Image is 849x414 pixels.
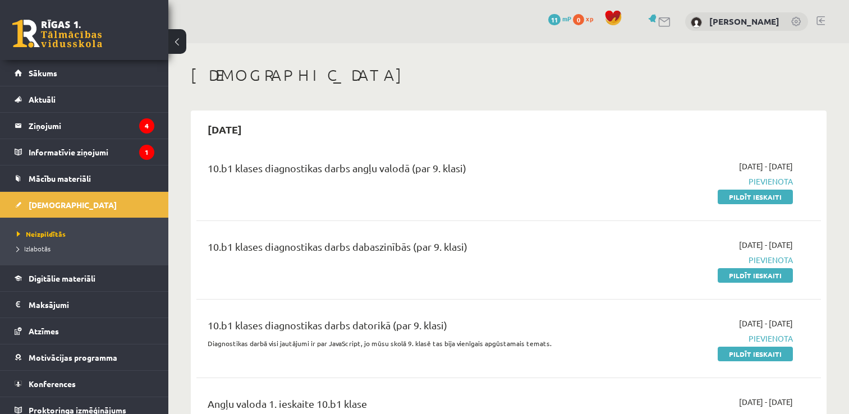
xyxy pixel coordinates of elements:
span: Pievienota [609,176,793,187]
a: Mācību materiāli [15,165,154,191]
span: Motivācijas programma [29,352,117,362]
a: [DEMOGRAPHIC_DATA] [15,192,154,218]
span: Neizpildītās [17,229,66,238]
span: 11 [548,14,561,25]
a: Neizpildītās [17,229,157,239]
img: Andris Anžans [691,17,702,28]
a: Ziņojumi4 [15,113,154,139]
a: Informatīvie ziņojumi1 [15,139,154,165]
a: 11 mP [548,14,571,23]
div: 10.b1 klases diagnostikas darbs dabaszinībās (par 9. klasi) [208,239,592,260]
a: Rīgas 1. Tālmācības vidusskola [12,20,102,48]
span: [DEMOGRAPHIC_DATA] [29,200,117,210]
div: 10.b1 klases diagnostikas darbs datorikā (par 9. klasi) [208,318,592,338]
span: [DATE] - [DATE] [739,239,793,251]
p: Diagnostikas darbā visi jautājumi ir par JavaScript, jo mūsu skolā 9. klasē tas bija vienīgais ap... [208,338,592,348]
legend: Ziņojumi [29,113,154,139]
span: [DATE] - [DATE] [739,318,793,329]
a: Izlabotās [17,243,157,254]
a: Aktuāli [15,86,154,112]
h2: [DATE] [196,116,253,142]
span: Pievienota [609,254,793,266]
span: 0 [573,14,584,25]
span: Sākums [29,68,57,78]
i: 4 [139,118,154,134]
a: [PERSON_NAME] [709,16,779,27]
span: Mācību materiāli [29,173,91,183]
span: xp [586,14,593,23]
a: Konferences [15,371,154,397]
a: Motivācijas programma [15,344,154,370]
legend: Informatīvie ziņojumi [29,139,154,165]
span: Aktuāli [29,94,56,104]
legend: Maksājumi [29,292,154,318]
a: 0 xp [573,14,599,23]
span: [DATE] - [DATE] [739,160,793,172]
a: Pildīt ieskaiti [718,268,793,283]
div: 10.b1 klases diagnostikas darbs angļu valodā (par 9. klasi) [208,160,592,181]
a: Pildīt ieskaiti [718,190,793,204]
a: Atzīmes [15,318,154,344]
span: Digitālie materiāli [29,273,95,283]
h1: [DEMOGRAPHIC_DATA] [191,66,827,85]
span: [DATE] - [DATE] [739,396,793,408]
span: Konferences [29,379,76,389]
a: Sākums [15,60,154,86]
span: Atzīmes [29,326,59,336]
a: Pildīt ieskaiti [718,347,793,361]
i: 1 [139,145,154,160]
span: Pievienota [609,333,793,344]
a: Digitālie materiāli [15,265,154,291]
a: Maksājumi [15,292,154,318]
span: mP [562,14,571,23]
span: Izlabotās [17,244,51,253]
